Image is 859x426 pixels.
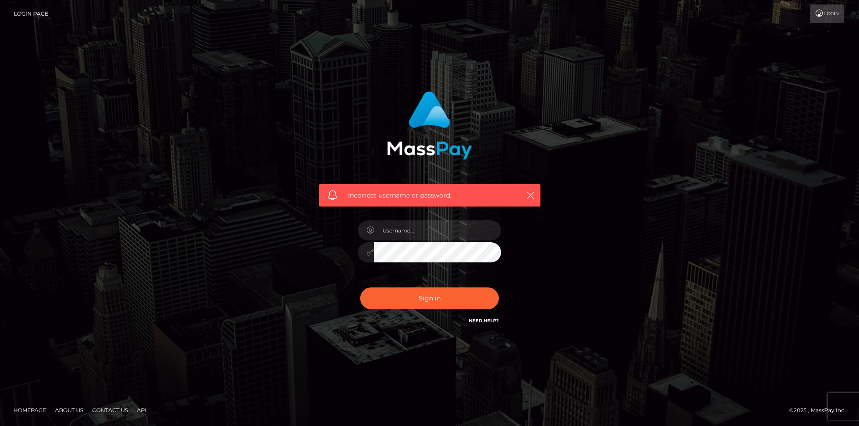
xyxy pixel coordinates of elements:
[360,287,499,309] button: Sign in
[10,403,50,417] a: Homepage
[51,403,87,417] a: About Us
[14,4,48,23] a: Login Page
[469,318,499,324] a: Need Help?
[810,4,844,23] a: Login
[374,220,501,240] input: Username...
[89,403,132,417] a: Contact Us
[789,405,852,415] div: © 2025 , MassPay Inc.
[348,191,511,200] span: Incorrect username or password.
[387,91,472,160] img: MassPay Login
[133,403,150,417] a: API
